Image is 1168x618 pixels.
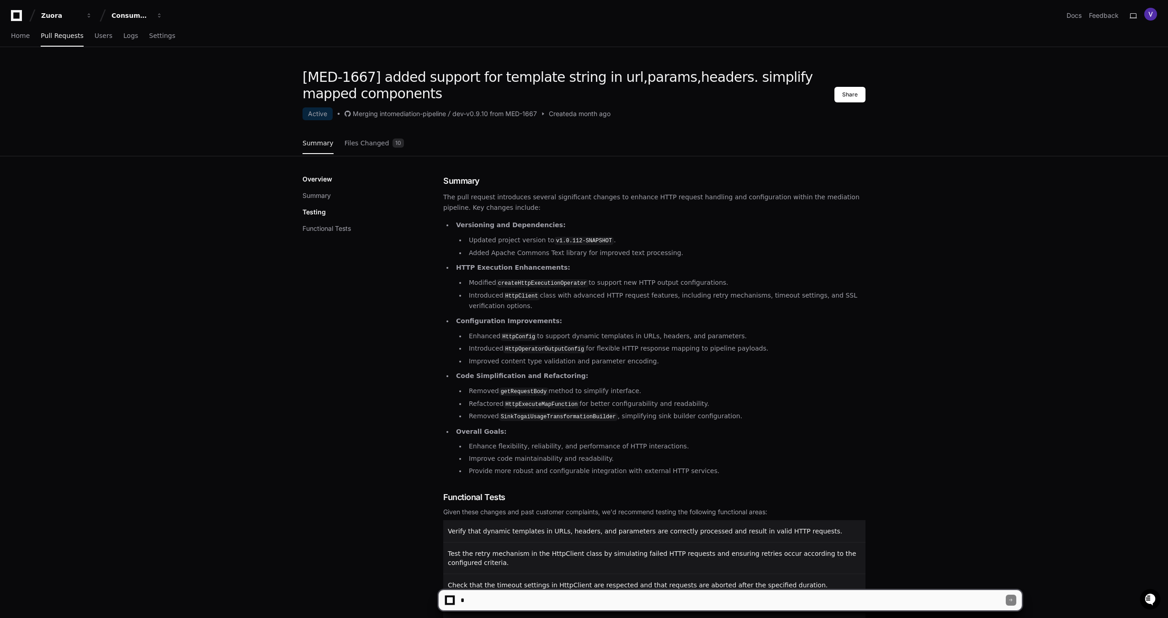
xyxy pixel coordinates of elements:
[456,221,566,229] strong: Versioning and Dependencies:
[303,69,834,102] h1: [MED-1667] added support for template string in url,params,headers. simplify mapped components
[503,345,586,353] code: HttpOperatorOutputConfig
[149,26,175,47] a: Settings
[448,550,856,566] span: Test the retry mechanism in the HttpClient class by simulating failed HTTP requests and ensuring ...
[155,71,166,82] button: Start new chat
[9,37,166,51] div: Welcome
[466,277,865,288] li: Modified to support new HTTP output configurations.
[448,604,822,611] span: Ensure that SSL certificate and hostname verification options in HttpClient can be toggled and fu...
[456,428,507,435] strong: Overall Goals:
[499,413,618,421] code: SinkTogaiUsageTransformationBuilder
[64,96,111,103] a: Powered byPylon
[95,33,112,38] span: Users
[452,109,537,118] div: dev-v0.9.10 from MED-1667
[1144,8,1157,21] img: ACg8ocL241_0phKJlfSrCFQageoW7eHGzxH7AIccBpFJivKcCpGNhQ=s96-c
[443,192,865,213] p: The pull request introduces several significant changes to enhance HTTP request handling and conf...
[466,453,865,464] li: Improve code maintainability and readability.
[123,33,138,38] span: Logs
[448,527,842,535] span: Verify that dynamic templates in URLs, headers, and parameters are correctly processed and result...
[554,237,614,245] code: v1.0.112-SNAPSHOT
[111,11,151,20] div: Consumption
[41,33,83,38] span: Pull Requests
[303,208,326,217] p: Testing
[108,7,166,24] button: Consumption
[123,26,138,47] a: Logs
[31,68,150,77] div: Start new chat
[448,581,828,589] span: Check that the timeout settings in HttpClient are respected and that requests are aborted after t...
[345,140,389,146] span: Files Changed
[834,87,865,102] button: Share
[456,317,562,325] strong: Configuration Improvements:
[443,491,505,504] span: Functional Tests
[393,139,404,148] span: 10
[500,333,537,341] code: HttpConfig
[303,224,351,233] button: Functional Tests
[95,26,112,47] a: Users
[456,264,570,271] strong: HTTP Execution Enhancements:
[11,33,30,38] span: Home
[303,191,331,200] button: Summary
[391,109,446,118] div: mediation-pipeline
[466,466,865,476] li: Provide more robust and configurable integration with external HTTP services.
[456,372,588,379] strong: Code Simplification and Refactoring:
[303,140,334,146] span: Summary
[41,11,80,20] div: Zuora
[1139,588,1163,613] iframe: Open customer support
[1089,11,1119,20] button: Feedback
[466,441,865,452] li: Enhance flexibility, reliability, and performance of HTTP interactions.
[466,290,865,311] li: Introduced class with advanced HTTP request features, including retry mechanisms, timeout setting...
[9,9,27,27] img: PlayerZero
[1067,11,1082,20] a: Docs
[466,356,865,367] li: Improved content type validation and parameter encoding.
[91,96,111,103] span: Pylon
[504,400,579,409] code: HttpExecuteMapFunction
[466,411,865,422] li: Removed , simplifying sink builder configuration.
[11,26,30,47] a: Home
[31,77,119,85] div: We're offline, we'll be back soon
[496,279,589,288] code: createHttpExecutionOperator
[466,248,865,258] li: Added Apache Commons Text library for improved text processing.
[443,175,865,187] h1: Summary
[443,507,865,517] div: Given these changes and past customer complaints, we'd recommend testing the following functional...
[466,399,865,410] li: Refactored for better configurability and readability.
[41,26,83,47] a: Pull Requests
[466,386,865,397] li: Removed method to simplify interface.
[149,33,175,38] span: Settings
[466,331,865,342] li: Enhanced to support dynamic templates in URLs, headers, and parameters.
[466,343,865,354] li: Introduced for flexible HTTP response mapping to pipeline payloads.
[9,68,26,85] img: 1736555170064-99ba0984-63c1-480f-8ee9-699278ef63ed
[499,388,549,396] code: getRequestBody
[549,109,573,118] span: Created
[466,235,865,246] li: Updated project version to .
[303,175,332,184] p: Overview
[573,109,611,118] span: a month ago
[503,292,540,300] code: HttpClient
[37,7,96,24] button: Zuora
[353,109,391,118] div: Merging into
[303,107,333,120] div: Active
